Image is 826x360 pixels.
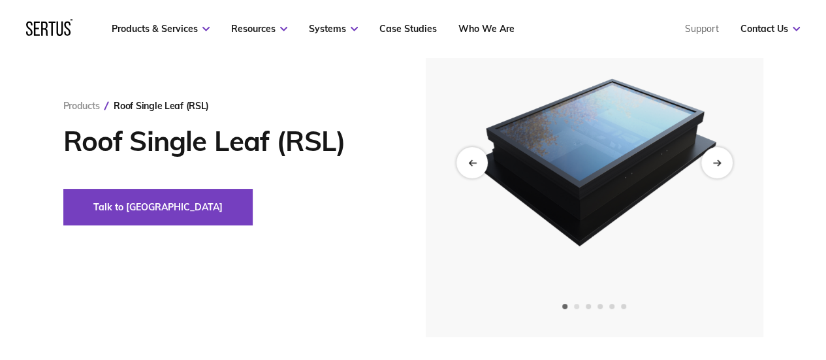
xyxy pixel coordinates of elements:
[112,23,210,35] a: Products & Services
[701,147,733,178] div: Next slide
[740,23,800,35] a: Contact Us
[685,23,719,35] a: Support
[456,147,488,178] div: Previous slide
[63,100,100,112] a: Products
[458,23,515,35] a: Who We Are
[609,304,614,309] span: Go to slide 5
[621,304,626,309] span: Go to slide 6
[63,189,253,225] button: Talk to [GEOGRAPHIC_DATA]
[597,304,603,309] span: Go to slide 4
[231,23,287,35] a: Resources
[309,23,358,35] a: Systems
[63,125,387,157] h1: Roof Single Leaf (RSL)
[586,304,591,309] span: Go to slide 3
[574,304,579,309] span: Go to slide 2
[379,23,437,35] a: Case Studies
